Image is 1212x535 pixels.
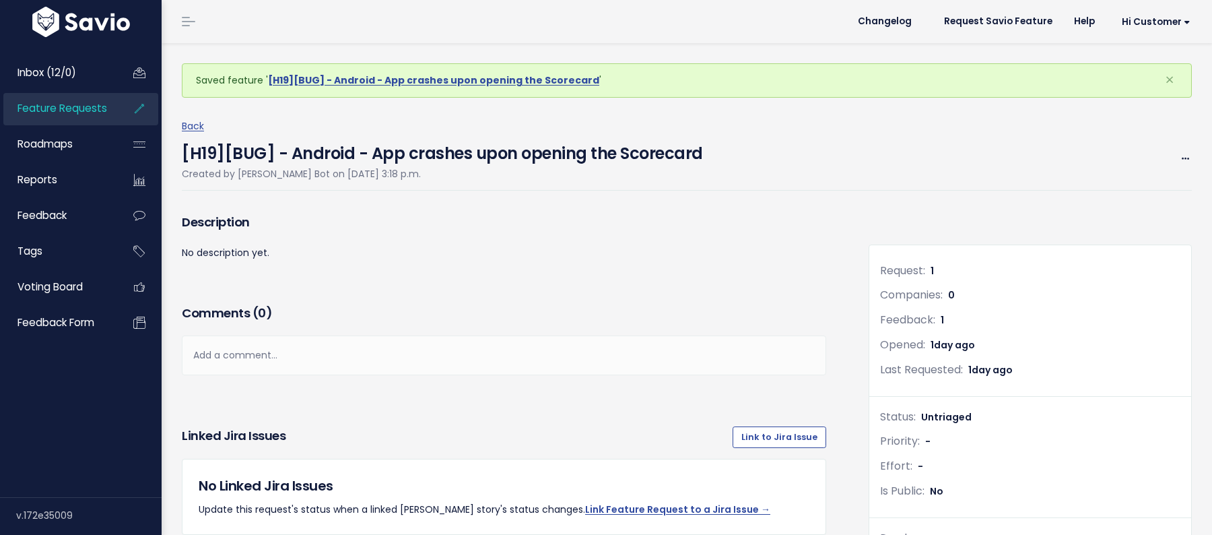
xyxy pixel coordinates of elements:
div: v.172e35009 [16,498,162,533]
a: Reports [3,164,112,195]
a: Inbox (12/0) [3,57,112,88]
span: Last Requested: [880,362,963,377]
a: Link to Jira Issue [733,427,826,448]
a: Back [182,119,204,133]
span: - [918,460,923,473]
span: Effort: [880,458,912,474]
a: Request Savio Feature [933,11,1063,32]
span: Companies: [880,287,943,303]
h4: [H19][BUG] - Android - App crashes upon opening the Scorecard [182,135,703,166]
span: 0 [258,305,266,321]
span: Changelog [858,17,912,26]
span: Request: [880,263,925,278]
a: Help [1063,11,1106,32]
span: Opened: [880,337,925,352]
h3: Comments ( ) [182,304,826,323]
span: 0 [948,288,955,302]
div: Add a comment... [182,336,826,375]
span: Status: [880,409,916,424]
span: Created by [PERSON_NAME] Bot on [DATE] 3:18 p.m. [182,167,421,181]
p: No description yet. [182,245,826,261]
span: day ago [934,338,975,352]
span: Reports [18,172,57,187]
a: [H19][BUG] - Android - App crashes upon opening the Scorecard [268,73,599,87]
h3: Linked Jira issues [182,427,285,448]
h5: No Linked Jira Issues [199,476,809,496]
span: Is Public: [880,483,924,499]
span: Hi Customer [1122,17,1190,27]
span: day ago [972,363,1013,377]
a: Hi Customer [1106,11,1201,32]
a: Tags [3,236,112,267]
a: Link Feature Request to a Jira Issue → [585,503,770,516]
span: Priority: [880,433,920,449]
span: 1 [931,338,975,352]
p: Update this request's status when a linked [PERSON_NAME] story's status changes. [199,501,809,518]
a: Voting Board [3,272,112,303]
a: Feature Requests [3,93,112,124]
a: Feedback form [3,307,112,338]
span: Feature Requests [18,101,107,115]
span: No [930,484,943,498]
span: Feedback: [880,312,935,327]
span: × [1165,69,1174,91]
img: logo-white.9d6f32f41409.svg [29,7,133,37]
button: Close [1151,64,1188,96]
span: Feedback form [18,315,94,329]
span: Feedback [18,208,67,222]
span: - [925,435,931,448]
span: Roadmaps [18,137,73,151]
span: Tags [18,244,42,258]
span: 1 [941,313,944,327]
span: 1 [968,363,1013,377]
div: Saved feature ' ' [182,63,1192,98]
span: Inbox (12/0) [18,65,76,80]
h3: Description [182,213,826,232]
span: Voting Board [18,280,83,294]
a: Roadmaps [3,129,112,160]
span: 1 [931,264,934,278]
a: Feedback [3,200,112,231]
span: Untriaged [921,410,972,424]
